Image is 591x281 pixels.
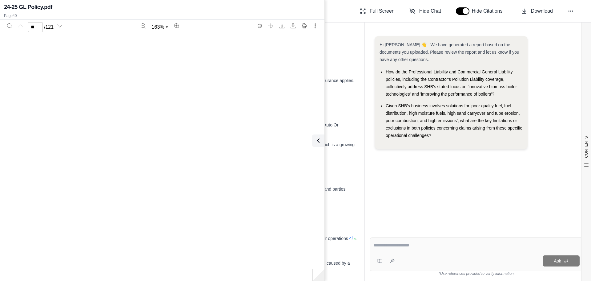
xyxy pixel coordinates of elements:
[299,21,309,31] button: Print
[380,42,519,62] span: Hi [PERSON_NAME] 👋 - We have generated a report based on the documents you uploaded. Please revie...
[386,69,517,97] span: How do the Professional Liability and Commercial General Liability policies, including the Contra...
[138,21,148,31] button: Zoom out
[5,21,14,31] button: Search
[38,236,348,241] span: "Your work": Means Work or operations performed by you or on your behalf and Materials, parts or ...
[277,21,287,31] button: Open file
[357,5,397,17] button: Full Screen
[554,258,561,263] span: Ask
[4,13,321,18] p: Page 40
[356,236,357,241] span: .
[28,22,43,32] input: Enter a page number
[172,21,182,31] button: Zoom in
[386,103,522,138] span: Given SHB's business involves solutions for 'poor quality fuel, fuel distribution, high moisture ...
[370,271,584,276] div: *Use references provided to verify information.
[472,7,506,15] span: Hide Citations
[4,3,52,11] h2: 24-25 GL Policy.pdf
[149,22,171,32] button: Zoom document
[288,21,298,31] button: Download
[310,21,320,31] button: More actions
[266,21,276,31] button: Full screen
[55,21,65,31] button: Next page
[584,136,589,158] span: CONTENTS
[44,23,54,31] span: / 121
[407,5,444,17] button: Hide Chat
[370,7,395,15] span: Full Screen
[519,5,555,17] button: Download
[419,7,441,15] span: Hide Chat
[255,21,265,31] button: Switch to the dark theme
[16,21,26,31] button: Previous page
[152,23,164,31] span: 163 %
[543,255,580,267] button: Ask
[531,7,553,15] span: Download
